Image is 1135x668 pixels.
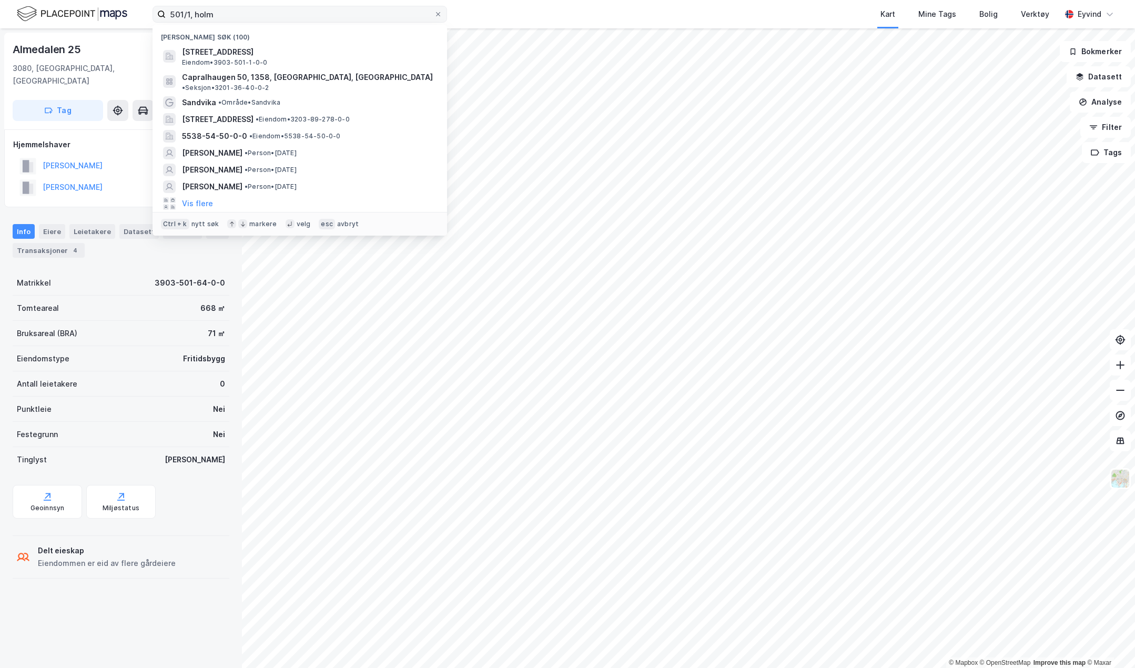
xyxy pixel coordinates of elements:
[1078,8,1101,21] div: Eyvind
[182,164,242,176] span: [PERSON_NAME]
[319,219,335,229] div: esc
[182,130,247,143] span: 5538-54-50-0-0
[182,84,185,92] span: •
[38,557,176,570] div: Eiendommen er eid av flere gårdeiere
[119,224,159,239] div: Datasett
[245,183,248,190] span: •
[979,8,998,21] div: Bolig
[182,197,213,210] button: Vis flere
[200,302,225,315] div: 668 ㎡
[182,71,433,84] span: Capralhaugen 50, 1358, [GEOGRAPHIC_DATA], [GEOGRAPHIC_DATA]
[165,453,225,466] div: [PERSON_NAME]
[153,25,447,44] div: [PERSON_NAME] søk (100)
[39,224,65,239] div: Eiere
[182,46,434,58] span: [STREET_ADDRESS]
[182,84,269,92] span: Seksjon • 3201-36-40-0-2
[1021,8,1049,21] div: Verktøy
[182,113,254,126] span: [STREET_ADDRESS]
[13,41,83,58] div: Almedalen 25
[1033,659,1086,666] a: Improve this map
[249,132,341,140] span: Eiendom • 5538-54-50-0-0
[980,659,1031,666] a: OpenStreetMap
[17,277,51,289] div: Matrikkel
[949,659,978,666] a: Mapbox
[166,6,434,22] input: Søk på adresse, matrikkel, gårdeiere, leietakere eller personer
[13,138,229,151] div: Hjemmelshaver
[183,352,225,365] div: Fritidsbygg
[337,220,359,228] div: avbryt
[70,245,80,256] div: 4
[161,219,189,229] div: Ctrl + k
[17,453,47,466] div: Tinglyst
[1080,117,1131,138] button: Filter
[245,166,297,174] span: Person • [DATE]
[245,149,248,157] span: •
[1082,618,1135,668] div: Kontrollprogram for chat
[182,180,242,193] span: [PERSON_NAME]
[218,98,280,107] span: Område • Sandvika
[13,224,35,239] div: Info
[1082,142,1131,163] button: Tags
[297,220,311,228] div: velg
[256,115,350,124] span: Eiendom • 3203-89-278-0-0
[918,8,956,21] div: Mine Tags
[69,224,115,239] div: Leietakere
[191,220,219,228] div: nytt søk
[1067,66,1131,87] button: Datasett
[17,428,58,441] div: Festegrunn
[17,5,127,23] img: logo.f888ab2527a4732fd821a326f86c7f29.svg
[249,132,252,140] span: •
[182,58,267,67] span: Eiendom • 3903-501-1-0-0
[17,403,52,416] div: Punktleie
[13,62,164,87] div: 3080, [GEOGRAPHIC_DATA], [GEOGRAPHIC_DATA]
[31,504,65,512] div: Geoinnsyn
[17,352,69,365] div: Eiendomstype
[220,378,225,390] div: 0
[1070,92,1131,113] button: Analyse
[249,220,277,228] div: markere
[245,149,297,157] span: Person • [DATE]
[155,277,225,289] div: 3903-501-64-0-0
[103,504,139,512] div: Miljøstatus
[17,302,59,315] div: Tomteareal
[245,166,248,174] span: •
[213,428,225,441] div: Nei
[38,544,176,557] div: Delt eieskap
[1110,469,1130,489] img: Z
[17,327,77,340] div: Bruksareal (BRA)
[17,378,77,390] div: Antall leietakere
[256,115,259,123] span: •
[213,403,225,416] div: Nei
[880,8,895,21] div: Kart
[1082,618,1135,668] iframe: Chat Widget
[13,100,103,121] button: Tag
[245,183,297,191] span: Person • [DATE]
[182,147,242,159] span: [PERSON_NAME]
[1060,41,1131,62] button: Bokmerker
[218,98,221,106] span: •
[13,243,85,258] div: Transaksjoner
[208,327,225,340] div: 71 ㎡
[182,96,216,109] span: Sandvika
